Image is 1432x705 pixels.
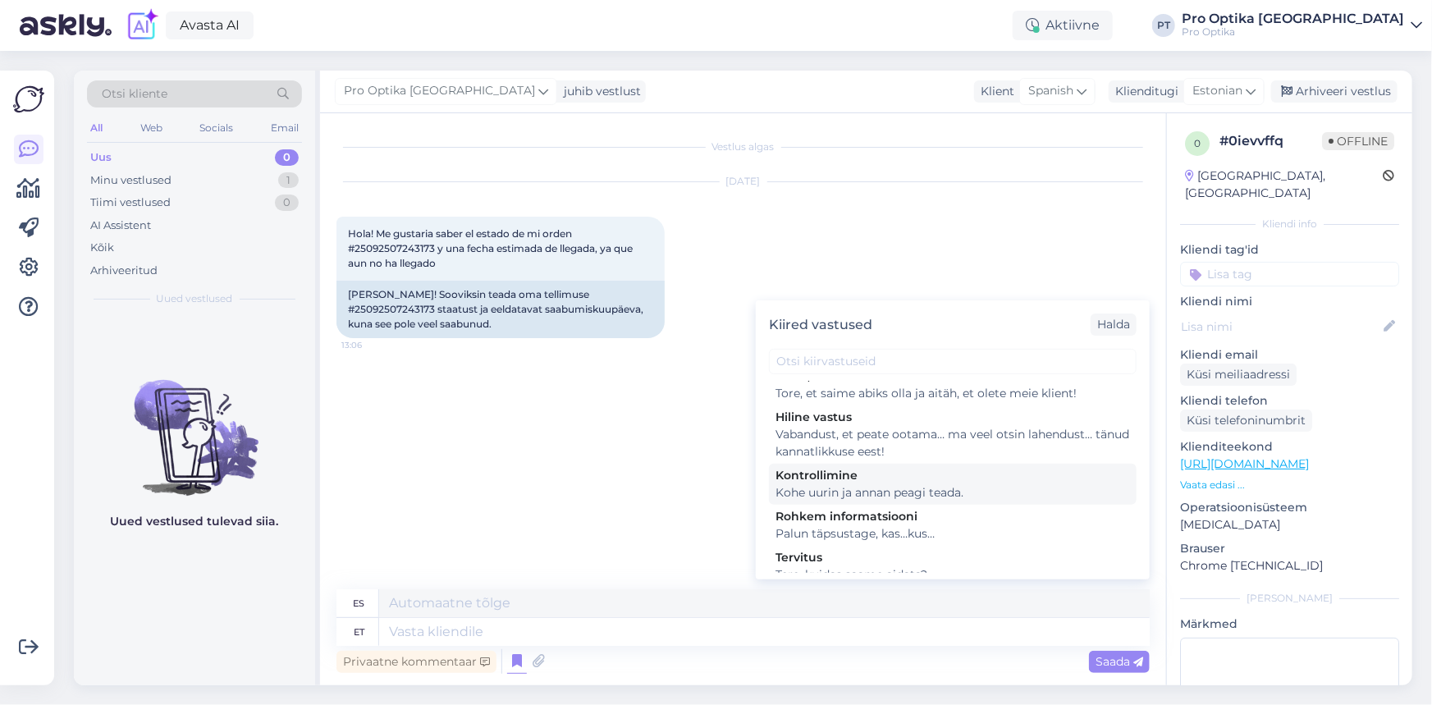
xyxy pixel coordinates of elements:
div: Küsi telefoninumbrit [1180,410,1312,432]
p: Kliendi telefon [1180,392,1399,410]
p: Kliendi email [1180,346,1399,364]
p: Kliendi tag'id [1180,241,1399,259]
span: Saada [1096,654,1143,669]
span: Spanish [1028,82,1073,100]
div: Tiimi vestlused [90,195,171,211]
div: [PERSON_NAME]! Sooviksin teada oma tellimuse #25092507243173 staatust ja eeldatavat saabumiskuupä... [336,281,665,338]
p: Chrome [TECHNICAL_ID] [1180,557,1399,575]
div: Halda [1091,314,1137,336]
p: [MEDICAL_DATA] [1180,516,1399,533]
div: [DATE] [336,174,1150,189]
p: Märkmed [1180,616,1399,633]
div: Vabandust, et peate ootama… ma veel otsin lahendust… tänud kannatlikkuse eest! [775,426,1130,460]
span: Uued vestlused [157,291,233,306]
div: Klient [974,83,1014,100]
div: Pro Optika [1182,25,1404,39]
div: juhib vestlust [557,83,641,100]
div: Tere, kuidas saame aidata? [775,566,1130,584]
div: Tervitus [775,549,1130,566]
div: [PERSON_NAME] [1180,591,1399,606]
p: Uued vestlused tulevad siia. [111,513,279,530]
div: Uus [90,149,112,166]
div: [GEOGRAPHIC_DATA], [GEOGRAPHIC_DATA] [1185,167,1383,202]
div: Arhiveeritud [90,263,158,279]
div: Kiired vastused [769,315,872,335]
div: Kliendi info [1180,217,1399,231]
div: Socials [196,117,236,139]
span: Offline [1322,132,1394,150]
span: 0 [1194,137,1201,149]
div: Tore, et saime abiks olla ja aitäh, et olete meie klient! [775,385,1130,402]
div: et [354,618,364,646]
p: Operatsioonisüsteem [1180,499,1399,516]
div: PT [1152,14,1175,37]
div: Klienditugi [1109,83,1178,100]
div: Web [137,117,166,139]
div: Privaatne kommentaar [336,651,496,673]
div: Hiline vastus [775,409,1130,426]
p: Kliendi nimi [1180,293,1399,310]
div: Palun täpsustage, kas…kus… [775,525,1130,542]
div: 0 [275,149,299,166]
input: Lisa tag [1180,262,1399,286]
div: 1 [278,172,299,189]
a: [URL][DOMAIN_NAME] [1180,456,1309,471]
img: Askly Logo [13,84,44,115]
span: Hola! Me gustaria saber el estado de mi orden #25092507243173 y una fecha estimada de llegada, ya... [348,227,635,269]
div: Aktiivne [1013,11,1113,40]
div: Arhiveeri vestlus [1271,80,1398,103]
span: Pro Optika [GEOGRAPHIC_DATA] [344,82,535,100]
p: Vaata edasi ... [1180,478,1399,492]
input: Otsi kiirvastuseid [769,349,1137,374]
div: Vestlus algas [336,140,1150,154]
a: Avasta AI [166,11,254,39]
div: AI Assistent [90,217,151,234]
img: No chats [74,350,315,498]
div: Kontrollimine [775,467,1130,484]
div: es [354,589,365,617]
div: # 0ievvffq [1219,131,1322,151]
div: All [87,117,106,139]
p: Brauser [1180,540,1399,557]
span: Otsi kliente [102,85,167,103]
div: Küsi meiliaadressi [1180,364,1297,386]
span: 13:06 [341,339,403,351]
div: Pro Optika [GEOGRAPHIC_DATA] [1182,12,1404,25]
p: Klienditeekond [1180,438,1399,456]
div: Email [268,117,302,139]
img: explore-ai [125,8,159,43]
div: 0 [275,195,299,211]
div: Kõik [90,240,114,256]
a: Pro Optika [GEOGRAPHIC_DATA]Pro Optika [1182,12,1422,39]
input: Lisa nimi [1181,318,1380,336]
span: Estonian [1192,82,1242,100]
div: Kohe uurin ja annan peagi teada. [775,484,1130,501]
div: Rohkem informatsiooni [775,508,1130,525]
div: Minu vestlused [90,172,172,189]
